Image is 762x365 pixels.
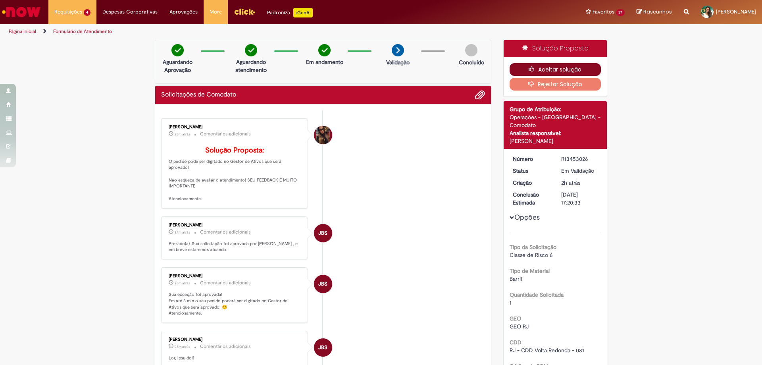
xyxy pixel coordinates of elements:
[54,8,82,16] span: Requisições
[318,274,327,294] span: JBS
[314,126,332,144] div: Desiree da Silva Germano
[169,274,301,278] div: [PERSON_NAME]
[245,44,257,56] img: check-circle-green.png
[84,9,90,16] span: 4
[716,8,756,15] span: [PERSON_NAME]
[232,58,270,74] p: Aguardando atendimento
[205,146,264,155] b: Solução Proposta:
[392,44,404,56] img: arrow-next.png
[504,40,607,57] div: Solução Proposta
[510,275,522,282] span: Barril
[510,347,584,354] span: RJ - CDD Volta Redonda - 081
[510,113,601,129] div: Operações - [GEOGRAPHIC_DATA] - Comodato
[169,125,301,129] div: [PERSON_NAME]
[318,224,327,243] span: JBS
[200,280,251,286] small: Comentários adicionais
[169,223,301,228] div: [PERSON_NAME]
[169,241,301,253] p: Prezado(a), Sua solicitação foi aprovada por [PERSON_NAME] , e em breve estaremos atuando.
[510,105,601,113] div: Grupo de Atribuição:
[169,147,301,202] p: O pedido pode ser digitado no Gestor de Ativos que será aprovado! Não esqueça de avaliar o atendi...
[561,155,598,163] div: R13453026
[510,243,556,251] b: Tipo da Solicitação
[616,9,625,16] span: 37
[267,8,313,17] div: Padroniza
[510,339,521,346] b: CDD
[314,275,332,293] div: Jacqueline Batista Shiota
[169,8,198,16] span: Aprovações
[175,132,190,137] time: 27/08/2025 16:22:15
[158,58,197,74] p: Aguardando Aprovação
[306,58,343,66] p: Em andamento
[561,179,580,186] time: 27/08/2025 15:08:44
[314,224,332,242] div: Jacqueline Batista Shiota
[1,4,42,20] img: ServiceNow
[200,343,251,350] small: Comentários adicionais
[318,338,327,357] span: JBS
[561,191,598,207] div: [DATE] 17:20:33
[510,78,601,91] button: Rejeitar Solução
[643,8,672,15] span: Rascunhos
[293,8,313,17] p: +GenAi
[637,8,672,16] a: Rascunhos
[510,299,512,306] span: 1
[561,179,580,186] span: 2h atrás
[175,281,190,286] time: 27/08/2025 16:20:22
[510,251,553,259] span: Classe de Risco 6
[561,167,598,175] div: Em Validação
[200,229,251,236] small: Comentários adicionais
[386,58,410,66] p: Validação
[510,267,550,274] b: Tipo de Material
[169,292,301,317] p: Sua exceção foi aprovada! Em até 3 min o seu pedido poderá ser digitado no Gestor de Ativos que s...
[507,179,556,187] dt: Criação
[507,191,556,207] dt: Conclusão Estimada
[161,91,236,98] h2: Solicitações de Comodato Histórico de tíquete
[210,8,222,16] span: More
[200,131,251,137] small: Comentários adicionais
[510,63,601,76] button: Aceitar solução
[318,44,331,56] img: check-circle-green.png
[175,230,190,235] time: 27/08/2025 16:20:33
[475,90,485,100] button: Adicionar anexos
[510,291,564,298] b: Quantidade Solicitada
[169,337,301,342] div: [PERSON_NAME]
[593,8,614,16] span: Favoritos
[175,132,190,137] span: 23m atrás
[465,44,477,56] img: img-circle-grey.png
[459,58,484,66] p: Concluído
[510,137,601,145] div: [PERSON_NAME]
[510,129,601,137] div: Analista responsável:
[175,230,190,235] span: 24m atrás
[6,24,502,39] ul: Trilhas de página
[507,155,556,163] dt: Número
[507,167,556,175] dt: Status
[171,44,184,56] img: check-circle-green.png
[510,315,521,322] b: GEO
[175,344,190,349] span: 25m atrás
[102,8,158,16] span: Despesas Corporativas
[234,6,255,17] img: click_logo_yellow_360x200.png
[9,28,36,35] a: Página inicial
[175,344,190,349] time: 27/08/2025 16:20:16
[314,338,332,357] div: Jacqueline Batista Shiota
[510,323,529,330] span: GEO RJ
[175,281,190,286] span: 25m atrás
[53,28,112,35] a: Formulário de Atendimento
[561,179,598,187] div: 27/08/2025 15:08:44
